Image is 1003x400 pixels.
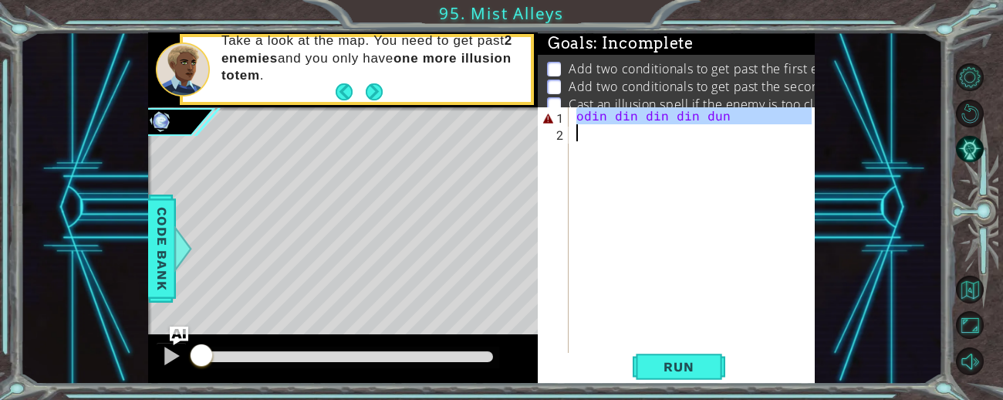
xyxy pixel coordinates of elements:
button: Level Options [956,63,984,91]
button: Restart Level [956,100,984,127]
button: Shift+Enter: Run current code. [633,353,725,381]
button: Ask AI [170,327,188,345]
p: Take a look at the map. You need to get past and you only have . [221,32,520,83]
span: Goals [548,34,694,53]
span: : Incomplete [593,34,693,53]
img: Image for 6102e7f128067a00236f7c63 [148,108,173,133]
strong: one more illusion totem [221,51,512,83]
span: Code Bank [150,202,174,296]
p: Cast an illusion spell if the enemy is too close [569,96,834,113]
strong: 2 enemies [221,33,512,65]
button: Maximize Browser [956,311,984,339]
button: Next [360,77,388,106]
button: Ctrl + P: Pause [156,342,187,374]
button: Mute [956,347,984,375]
span: Run [648,359,709,375]
button: Back [336,83,366,100]
div: 1 [541,110,569,127]
div: 2 [541,127,569,144]
p: Add two conditionals to get past the second enemy [569,78,870,95]
p: Add two conditionals to get past the first enemy [569,60,849,77]
button: AI Hint [956,135,984,163]
button: Back to Map [956,276,984,303]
